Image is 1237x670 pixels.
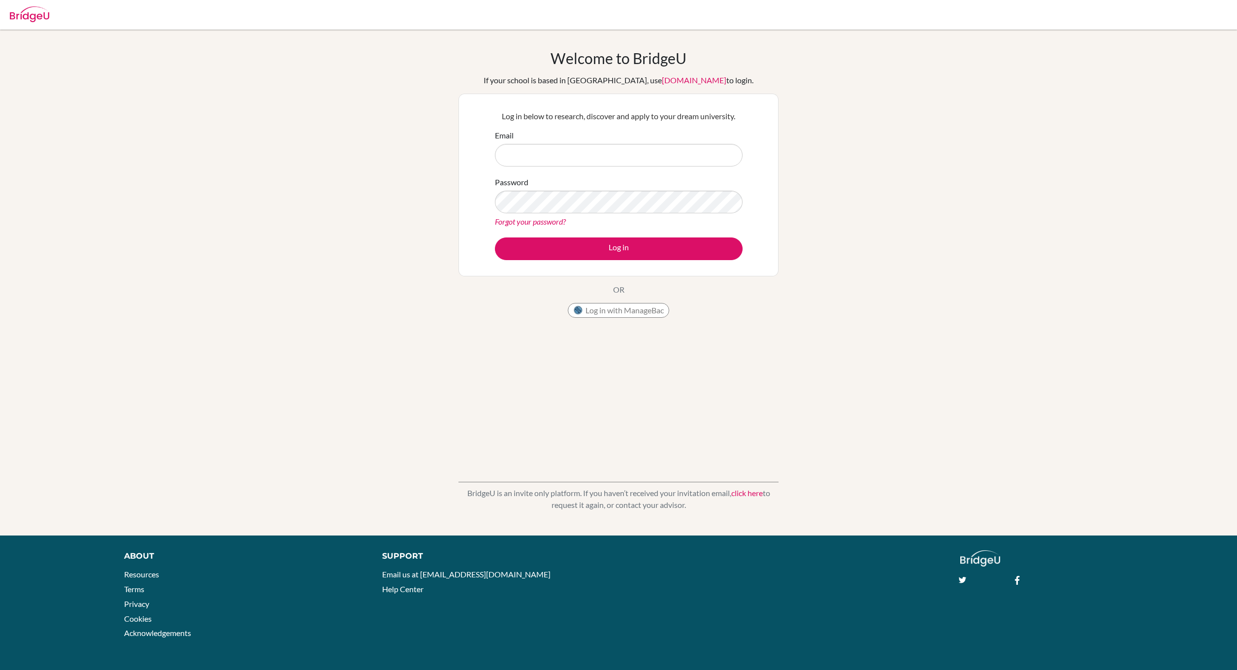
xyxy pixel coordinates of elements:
div: Support [382,550,605,562]
div: If your school is based in [GEOGRAPHIC_DATA], use to login. [484,74,753,86]
p: Log in below to research, discover and apply to your dream university. [495,110,743,122]
a: Resources [124,569,159,579]
button: Log in with ManageBac [568,303,669,318]
label: Password [495,176,528,188]
img: logo_white@2x-f4f0deed5e89b7ecb1c2cc34c3e3d731f90f0f143d5ea2071677605dd97b5244.png [960,550,1000,567]
a: Email us at [EMAIL_ADDRESS][DOMAIN_NAME] [382,569,551,579]
a: Acknowledgements [124,628,191,637]
img: Bridge-U [10,6,49,22]
a: Cookies [124,614,152,623]
p: OR [613,284,624,296]
a: [DOMAIN_NAME] [662,75,726,85]
a: Help Center [382,584,423,594]
a: Privacy [124,599,149,608]
a: Terms [124,584,144,594]
div: About [124,550,360,562]
label: Email [495,130,514,141]
a: Forgot your password? [495,217,566,226]
button: Log in [495,237,743,260]
p: BridgeU is an invite only platform. If you haven’t received your invitation email, to request it ... [458,487,779,511]
h1: Welcome to BridgeU [551,49,686,67]
a: click here [731,488,763,498]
